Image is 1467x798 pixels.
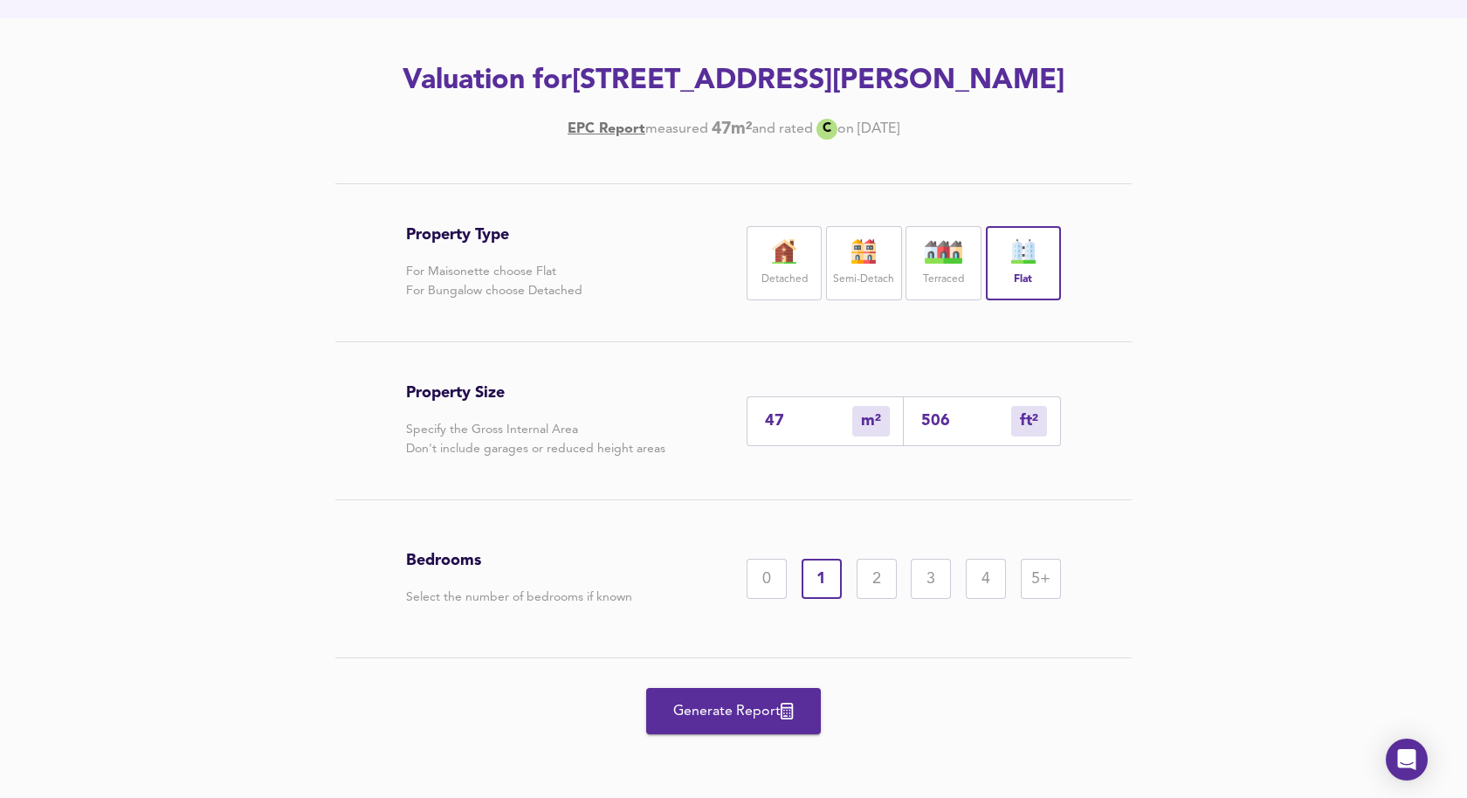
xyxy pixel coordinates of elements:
span: Generate Report [664,699,803,724]
label: Semi-Detach [833,269,894,291]
div: 1 [802,559,842,599]
label: Detached [761,269,808,291]
div: C [816,119,837,140]
input: Sqft [921,412,1011,430]
h3: Property Type [406,225,582,244]
div: 5+ [1021,559,1061,599]
label: Flat [1014,269,1032,291]
img: house-icon [922,239,966,264]
div: [DATE] [568,119,899,140]
div: 3 [911,559,951,599]
div: Semi-Detach [826,226,901,300]
a: EPC Report [568,120,645,139]
div: and rated [752,120,813,139]
div: m² [852,406,890,437]
h2: Valuation for [STREET_ADDRESS][PERSON_NAME] [239,62,1228,100]
label: Terraced [923,269,964,291]
p: For Maisonette choose Flat For Bungalow choose Detached [406,262,582,300]
b: 47 m² [712,120,752,139]
button: Generate Report [646,688,821,734]
div: Detached [747,226,822,300]
div: 4 [966,559,1006,599]
h3: Bedrooms [406,551,632,570]
img: house-icon [762,239,806,264]
div: measured [645,120,708,139]
h3: Property Size [406,383,665,402]
div: Terraced [906,226,981,300]
div: Flat [986,226,1061,300]
div: 0 [747,559,787,599]
img: house-icon [842,239,885,264]
div: Open Intercom Messenger [1386,739,1428,781]
img: flat-icon [1002,239,1045,264]
div: on [837,120,854,139]
p: Select the number of bedrooms if known [406,588,632,607]
input: Enter sqm [765,412,852,430]
p: Specify the Gross Internal Area Don't include garages or reduced height areas [406,420,665,458]
div: 2 [857,559,897,599]
div: m² [1011,406,1047,437]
